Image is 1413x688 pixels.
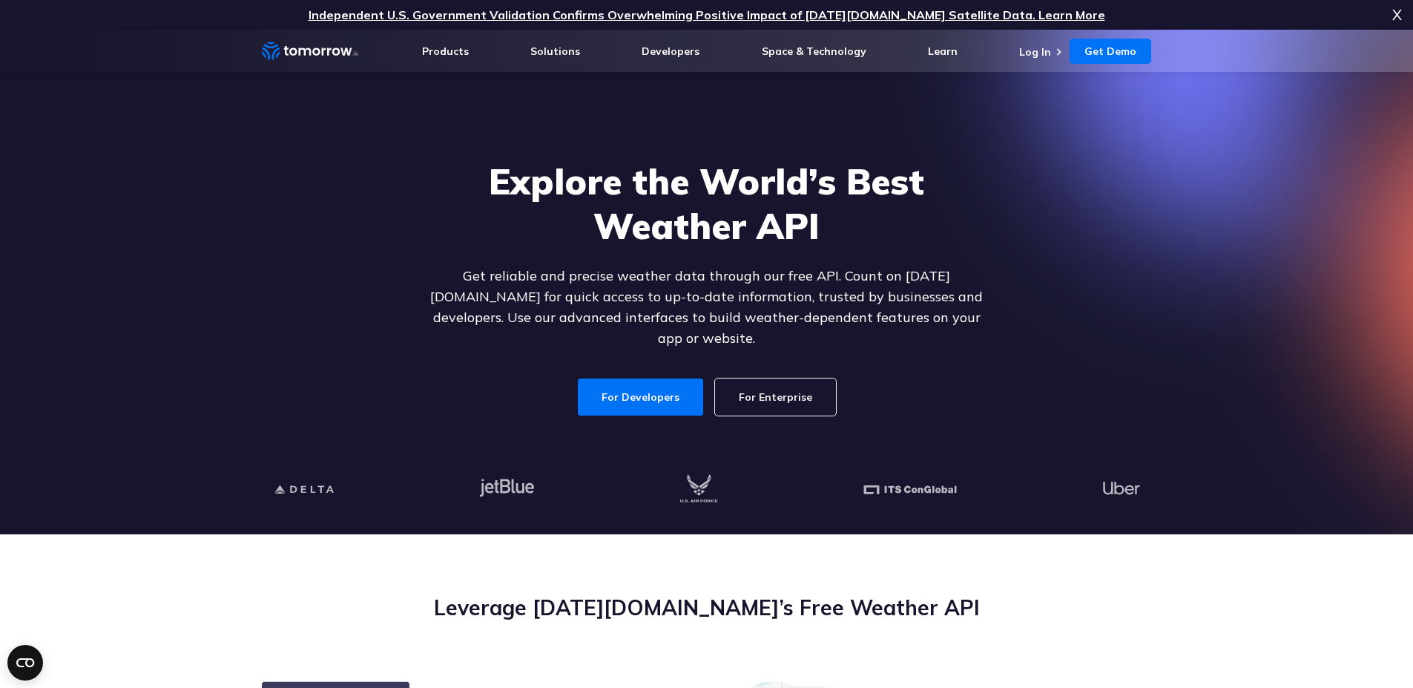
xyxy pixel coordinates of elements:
a: Home link [262,40,358,62]
a: For Enterprise [715,379,836,416]
a: For Developers [578,379,703,416]
a: Products [422,45,469,58]
a: Solutions [530,45,580,58]
button: Open CMP widget [7,645,43,681]
a: Get Demo [1070,39,1151,64]
a: Independent U.S. Government Validation Confirms Overwhelming Positive Impact of [DATE][DOMAIN_NAM... [309,7,1105,22]
a: Space & Technology [762,45,866,58]
a: Developers [642,45,699,58]
h1: Explore the World’s Best Weather API [421,159,993,248]
a: Log In [1019,45,1051,59]
p: Get reliable and precise weather data through our free API. Count on [DATE][DOMAIN_NAME] for quic... [421,266,993,349]
h2: Leverage [DATE][DOMAIN_NAME]’s Free Weather API [262,594,1152,622]
a: Learn [928,45,958,58]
